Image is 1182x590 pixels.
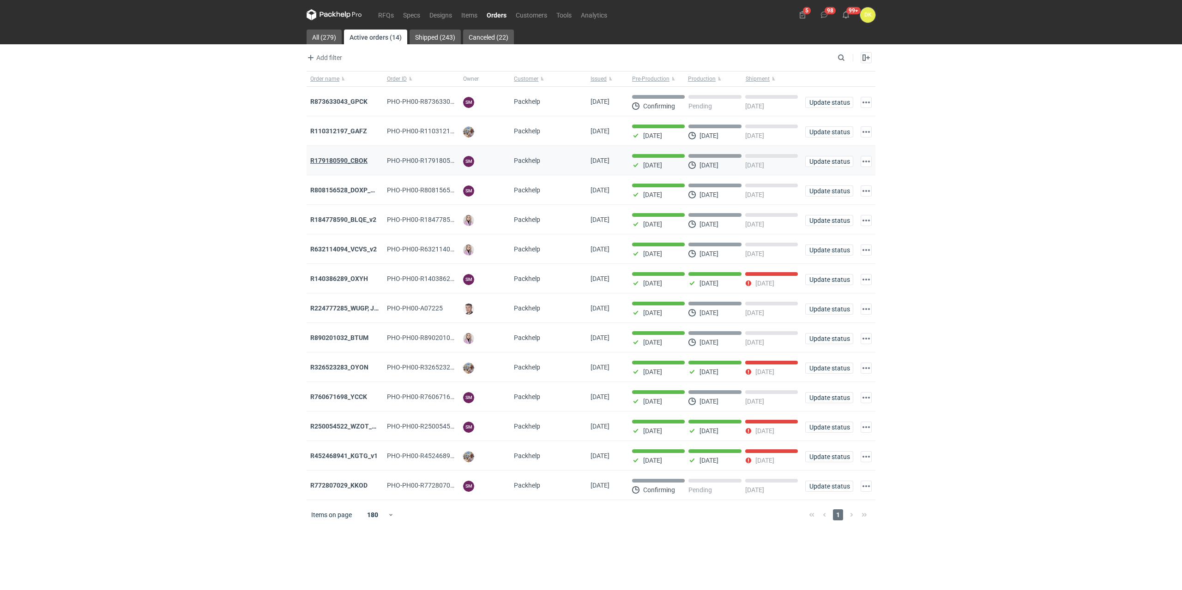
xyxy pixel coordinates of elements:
img: Maciej Sikora [463,304,474,315]
span: 12/09/2025 [591,334,609,341]
p: [DATE] [643,221,662,228]
img: Klaudia Wiśniewska [463,244,474,256]
span: PHO-PH00-R250054522_WZOT_SLIO_OVWG_YVQE_V1 [387,423,546,430]
span: PHO-PH00-R184778590_BLQE_V2 [387,216,487,223]
figcaption: SM [463,481,474,492]
span: Update status [809,335,849,342]
button: Actions [861,215,872,226]
a: R772807029_KKOD [310,482,368,489]
p: [DATE] [755,427,774,435]
span: Packhelp [514,364,540,371]
button: Update status [805,422,853,433]
p: [DATE] [643,427,662,435]
p: [DATE] [745,250,764,257]
p: Pending [688,486,712,494]
button: Update status [805,274,853,285]
a: R632114094_VCVS_v2 [310,245,377,253]
span: Items on page [311,510,352,519]
p: [DATE] [700,427,718,435]
a: R808156528_DOXP_QFAF_BZBP_ZUYK_WQLV_OKHN_JELH_EVFV_FTDR_ZOWV_CHID_YARY_QVFE_PQSG_HWQ [310,186,636,194]
button: Actions [861,244,872,256]
button: Update status [805,97,853,108]
button: Actions [861,363,872,374]
span: Packhelp [514,127,540,135]
svg: Packhelp Pro [307,9,362,20]
span: 18/09/2025 [591,216,609,223]
p: [DATE] [745,486,764,494]
span: Packhelp [514,216,540,223]
span: Packhelp [514,334,540,341]
p: [DATE] [700,309,718,316]
button: Update status [805,363,853,374]
a: R184778590_BLQE_v2 [310,216,376,223]
button: Update status [805,392,853,403]
span: Packhelp [514,98,540,105]
span: 27/05/2024 [591,482,609,489]
span: 16/09/2025 [591,275,609,282]
p: [DATE] [643,161,662,169]
button: Update status [805,333,853,344]
a: Active orders (14) [344,30,407,44]
div: 180 [358,508,388,521]
span: PHO-PH00-R632114094_VCVS_V2 [387,245,487,253]
a: Analytics [576,9,612,20]
figcaption: SM [463,422,474,433]
span: Shipment [746,75,770,83]
button: Actions [861,392,872,403]
p: [DATE] [745,398,764,405]
p: Confirming [643,102,675,110]
button: Update status [805,185,853,197]
span: 23/09/2025 [591,127,609,135]
a: R890201032_BTUM [310,334,368,341]
span: Update status [809,424,849,430]
p: [DATE] [643,457,662,464]
p: [DATE] [700,280,718,287]
a: Customers [511,9,552,20]
span: Packhelp [514,157,540,164]
a: All (279) [307,30,342,44]
strong: R873633043_GPCK [310,98,368,105]
span: Order ID [387,75,407,83]
p: Pending [688,102,712,110]
button: Actions [861,156,872,167]
span: Update status [809,188,849,194]
button: Update status [805,244,853,256]
img: Michał Palasek [463,363,474,374]
p: [DATE] [700,221,718,228]
span: PHO-PH00-A07225 [387,304,443,312]
p: [DATE] [755,457,774,464]
a: Shipped (243) [410,30,461,44]
button: Update status [805,481,853,492]
span: 19/08/2025 [591,452,609,459]
button: Order name [307,72,383,86]
figcaption: SM [463,185,474,197]
button: Actions [861,333,872,344]
img: Michał Palasek [463,451,474,462]
p: Confirming [643,486,675,494]
a: Items [457,9,482,20]
a: R140386289_OXYH [310,275,368,282]
span: Update status [809,365,849,371]
span: Packhelp [514,186,540,194]
button: Update status [805,156,853,167]
button: Update status [805,126,853,137]
span: Packhelp [514,452,540,459]
button: Actions [861,422,872,433]
span: Packhelp [514,304,540,312]
button: 5 [795,7,810,22]
span: Packhelp [514,423,540,430]
span: 18/09/2025 [591,245,609,253]
a: Specs [398,9,425,20]
p: [DATE] [643,280,662,287]
span: PHO-PH00-R110312197_GAFZ [387,127,476,135]
span: PHO-PH00-R140386289_OXYH [387,275,477,282]
span: PHO-PH00-R326523283_OYON [387,364,478,371]
p: [DATE] [745,161,764,169]
span: PHO-PH00-R873633043_GPCK [387,98,477,105]
button: Actions [861,451,872,462]
button: Add filter [305,52,343,63]
span: Update status [809,129,849,135]
span: Update status [809,99,849,106]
